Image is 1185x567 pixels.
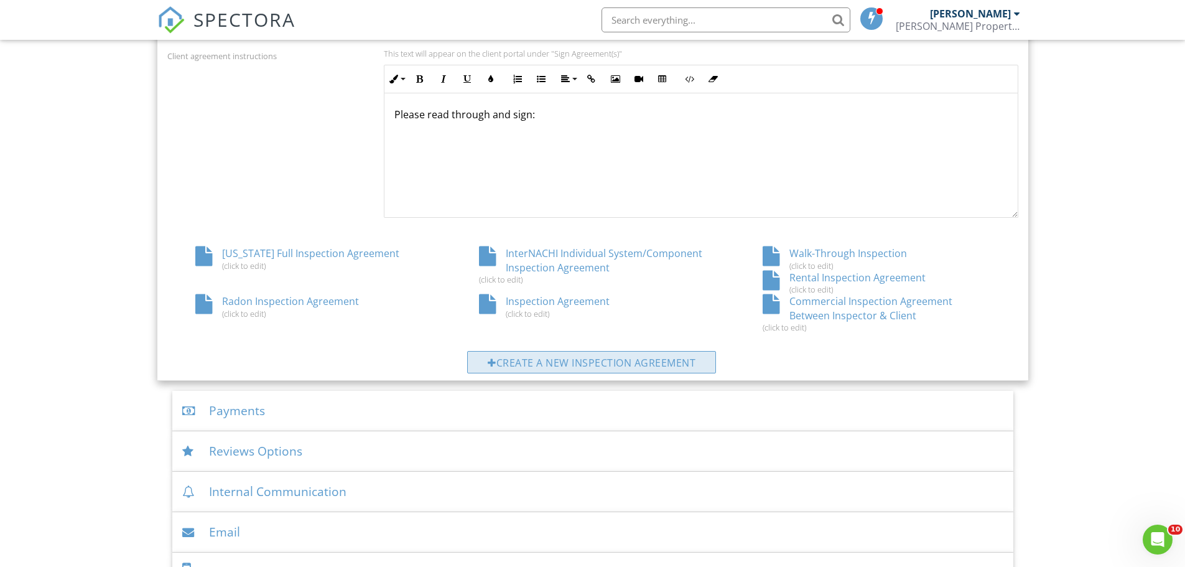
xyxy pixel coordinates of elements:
button: Clear Formatting [701,67,725,91]
div: Laflamme Property Inspections [896,20,1020,32]
div: (click to edit) [479,274,707,284]
p: Please read through and sign: [394,108,1008,121]
div: (click to edit) [479,309,707,319]
button: Italic (Ctrl+I) [432,67,455,91]
div: (click to edit) [763,322,990,332]
div: (click to edit) [763,261,990,271]
label: Client agreement instructions [167,50,277,62]
button: Code View [677,67,701,91]
div: Radon Inspection Agreement [167,294,451,318]
img: The Best Home Inspection Software - Spectora [157,6,185,34]
div: [PERSON_NAME] [930,7,1011,20]
div: Internal Communication [172,472,1013,512]
button: Ordered List [506,67,529,91]
span: SPECTORA [193,6,295,32]
div: Email [172,512,1013,553]
div: [US_STATE] Full Inspection Agreement [167,246,451,270]
div: (click to edit) [195,261,423,271]
div: Create a new inspection agreement [467,351,716,373]
div: (click to edit) [195,309,423,319]
button: Underline (Ctrl+U) [455,67,479,91]
div: Payments [172,391,1013,431]
div: Inspection Agreement [451,294,735,318]
div: Reviews Options [172,431,1013,472]
p: This text will appear on the client portal under "Sign Agreement(s)" [384,49,1018,59]
button: Insert Table [651,67,674,91]
input: Search everything... [602,7,850,32]
button: Bold (Ctrl+B) [408,67,432,91]
div: Walk-Through Inspection [735,246,1018,270]
button: Insert Video [627,67,651,91]
div: Commercial Inspection Agreement Between Inspector & Client [735,294,1018,332]
div: Rental Inspection Agreement [735,271,1018,294]
iframe: Intercom live chat [1143,525,1173,555]
div: (click to edit) [763,284,990,294]
a: Create a new inspection agreement [167,351,1018,375]
a: SPECTORA [157,17,295,43]
div: InterNACHI Individual System/Component Inspection Agreement [451,246,735,284]
span: 10 [1168,525,1183,535]
button: Unordered List [529,67,553,91]
button: Inline Style [384,67,408,91]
